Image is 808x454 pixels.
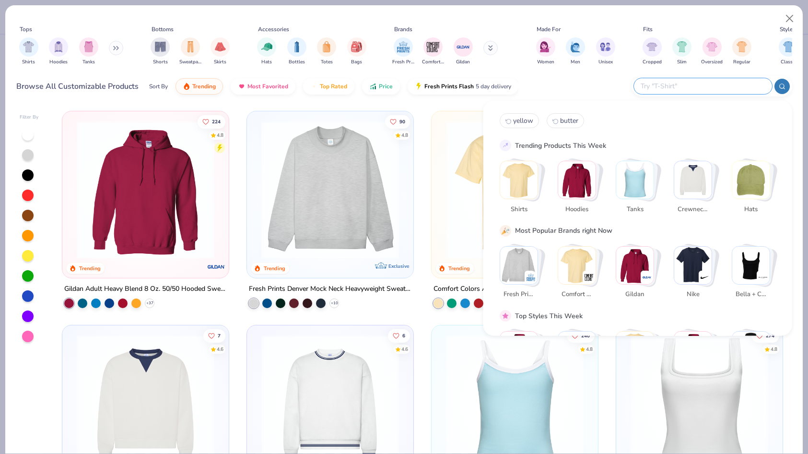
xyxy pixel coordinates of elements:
span: + 37 [146,300,153,306]
div: filter for Regular [732,37,751,66]
img: trending.gif [183,83,190,90]
button: filter button [287,37,306,66]
span: Classic [781,59,796,66]
button: filter button [536,37,555,66]
img: Cropped Image [646,41,657,52]
button: filter button [643,37,662,66]
span: Nike [677,290,708,299]
div: Most Popular Brands right Now [515,226,612,236]
img: Sweatpants Image [185,41,196,52]
button: filter button [701,37,723,66]
button: filter button [179,37,201,66]
button: filter button [596,37,615,66]
button: filter button [566,37,585,66]
img: Fresh Prints [526,272,536,282]
button: Like [567,329,595,342]
button: Stack Card Button Shirts [500,161,544,218]
img: Gildan [642,272,652,282]
div: filter for Hats [257,37,276,66]
span: Bella + Canvas [735,290,766,299]
div: filter for Unisex [596,37,615,66]
span: Most Favorited [247,83,288,90]
button: Stack Card Button Classic [500,331,544,388]
span: + 10 [331,300,338,306]
img: TopRated.gif [310,83,318,90]
button: Like [751,329,779,342]
span: Trending [192,83,216,90]
div: filter for Cropped [643,37,662,66]
img: flash.gif [415,83,422,90]
img: Fresh Prints Image [396,40,410,54]
span: Bottles [289,59,305,66]
div: Accessories [258,25,289,34]
img: Shirts [500,161,538,199]
button: filter button [392,37,414,66]
img: Bottles Image [292,41,302,52]
span: Bags [351,59,362,66]
span: Shorts [153,59,168,66]
span: 5 day delivery [476,81,511,92]
button: filter button [422,37,444,66]
div: Gildan Adult Heavy Blend 8 Oz. 50/50 Hooded Sweatshirt [64,283,227,295]
button: Like [388,329,410,342]
img: 029b8af0-80e6-406f-9fdc-fdf898547912 [441,121,588,259]
div: Fresh Prints Denver Mock Neck Heavyweight Sweatshirt [249,283,411,295]
img: Totes Image [321,41,332,52]
div: filter for Slim [672,37,691,66]
button: Price [362,78,400,95]
button: Stack Card Button Hats [732,161,776,218]
img: Comfort Colors Image [426,40,440,54]
div: 4.6 [401,346,408,353]
img: Cozy [674,332,712,369]
div: Fits [643,25,653,34]
img: Shirts Image [23,41,34,52]
div: Browse All Customizable Products [16,81,139,92]
button: filter button [732,37,751,66]
span: Slim [677,59,687,66]
div: filter for Hoodies [49,37,68,66]
button: Like [198,115,225,128]
span: Sweatpants [179,59,201,66]
img: Gildan logo [207,257,226,276]
img: Men Image [570,41,581,52]
img: Sportswear [558,332,596,369]
span: Exclusive [388,263,409,269]
span: Fresh Prints [392,59,414,66]
img: 01756b78-01f6-4cc6-8d8a-3c30c1a0c8ac [72,121,219,259]
img: most_fav.gif [238,83,246,90]
div: 4.8 [771,346,777,353]
button: filter button [672,37,691,66]
span: Men [571,59,580,66]
img: Bella + Canvas [758,272,768,282]
button: butter1 [547,113,584,128]
div: filter for Comfort Colors [422,37,444,66]
div: filter for Oversized [701,37,723,66]
img: Hats Image [261,41,272,52]
img: Hats [732,161,770,199]
span: butter [560,116,578,125]
img: Gildan [616,246,654,284]
span: Skirts [214,59,226,66]
div: Comfort Colors Adult Heavyweight T-Shirt [433,283,563,295]
button: Stack Card Button Sportswear [558,331,602,388]
div: filter for Women [536,37,555,66]
img: Classic Image [783,41,794,52]
span: Comfort Colors [422,59,444,66]
button: Stack Card Button Athleisure [616,331,660,388]
button: Stack Card Button Comfort Colors [558,246,602,303]
div: filter for Shorts [151,37,170,66]
span: Hats [261,59,272,66]
button: filter button [257,37,276,66]
span: Crewnecks [677,204,708,214]
div: Styles [780,25,796,34]
button: Stack Card Button Tanks [616,161,660,218]
span: Hats [735,204,766,214]
button: yellow0 [500,113,539,128]
button: Stack Card Button Bella + Canvas [732,246,776,303]
span: 224 [212,119,221,124]
span: Regular [733,59,750,66]
span: Totes [321,59,333,66]
button: Stack Card Button Cozy [674,331,718,388]
div: filter for Skirts [211,37,230,66]
button: Stack Card Button Nike [674,246,718,303]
